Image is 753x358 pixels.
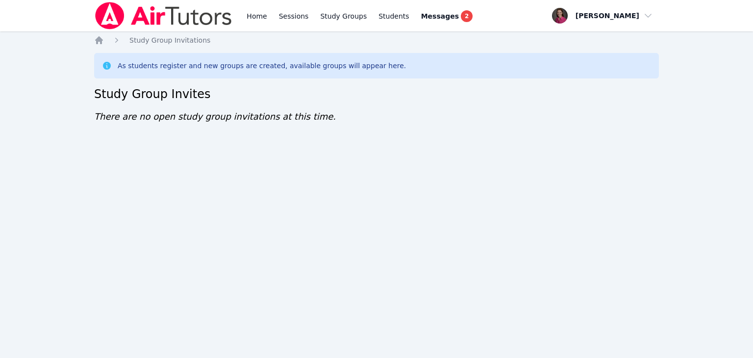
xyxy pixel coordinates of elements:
[461,10,473,22] span: 2
[94,2,233,29] img: Air Tutors
[118,61,406,71] div: As students register and new groups are created, available groups will appear here.
[421,11,459,21] span: Messages
[129,36,210,44] span: Study Group Invitations
[94,35,659,45] nav: Breadcrumb
[94,86,659,102] h2: Study Group Invites
[94,111,336,122] span: There are no open study group invitations at this time.
[129,35,210,45] a: Study Group Invitations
